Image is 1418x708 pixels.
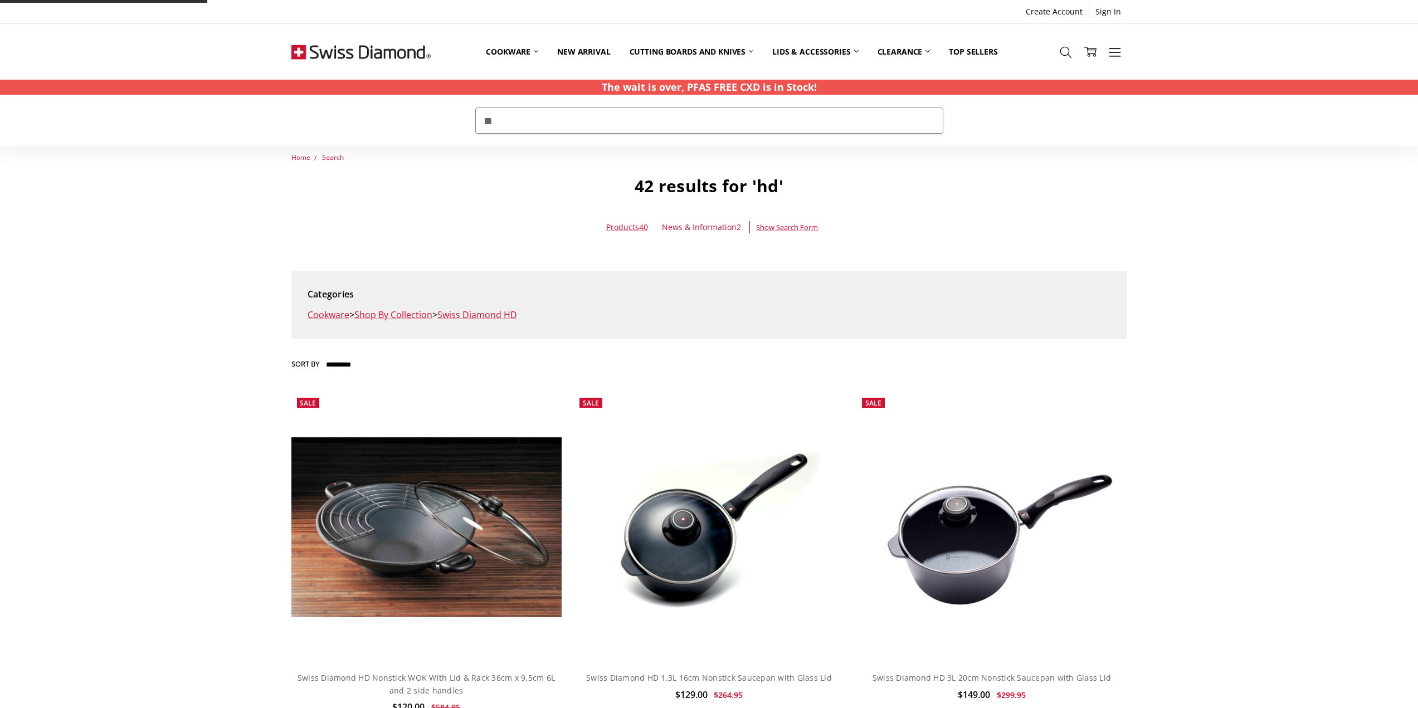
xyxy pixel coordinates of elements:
[856,392,1127,662] img: Swiss Diamond HD 3L 20cm Nonstick Saucepan with Glass Lid
[958,689,990,701] span: $149.00
[1089,4,1127,19] a: Sign In
[548,27,620,76] a: New arrival
[763,27,868,76] a: Lids & Accessories
[291,153,310,162] a: Home
[620,27,763,76] a: Cutting boards and knives
[291,355,319,373] label: Sort By
[437,309,517,321] a: Swiss Diamond HD
[606,222,648,232] a: Products40
[298,672,555,695] a: Swiss Diamond HD Nonstick WOK With Lid & Rack 36cm x 9.5cm 6L and 2 side handles
[476,27,548,76] a: Cookware
[873,672,1111,683] a: Swiss Diamond HD 3L 20cm Nonstick Saucepan with Glass Lid
[300,398,316,408] span: Sale
[997,690,1026,700] span: $299.95
[639,222,648,232] span: 40
[291,392,562,662] img: Swiss Diamond HD Nonstick WOK With Lid & Rack 36cm x 9.5cm 6L and 2 side handles
[662,221,741,233] a: News & Information2
[291,175,1127,197] h1: 42 results for 'hd'
[301,308,573,323] li: > >
[675,689,708,701] span: $129.00
[756,221,818,233] a: Show Search Form
[737,222,741,232] span: 2
[354,309,432,321] a: Shop By Collection
[574,433,844,622] img: Swiss Diamond HD 1.3L 16cm Nonstick Saucepan with Glass Lid
[865,398,881,408] span: Sale
[602,80,817,95] p: The wait is over, PFAS FREE CXD is in Stock!
[322,153,344,162] a: Search
[308,287,1110,302] h5: Categories
[1020,4,1089,19] a: Create Account
[939,27,1007,76] a: Top Sellers
[574,392,844,662] a: Swiss Diamond HD 1.3L 16cm Nonstick Saucepan with Glass Lid
[586,672,832,683] a: Swiss Diamond HD 1.3L 16cm Nonstick Saucepan with Glass Lid
[583,398,599,408] span: Sale
[756,222,818,233] span: Show Search Form
[291,24,431,80] img: Free Shipping On Every Order
[714,690,743,700] span: $264.95
[308,309,349,321] a: Cookware
[868,27,940,76] a: Clearance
